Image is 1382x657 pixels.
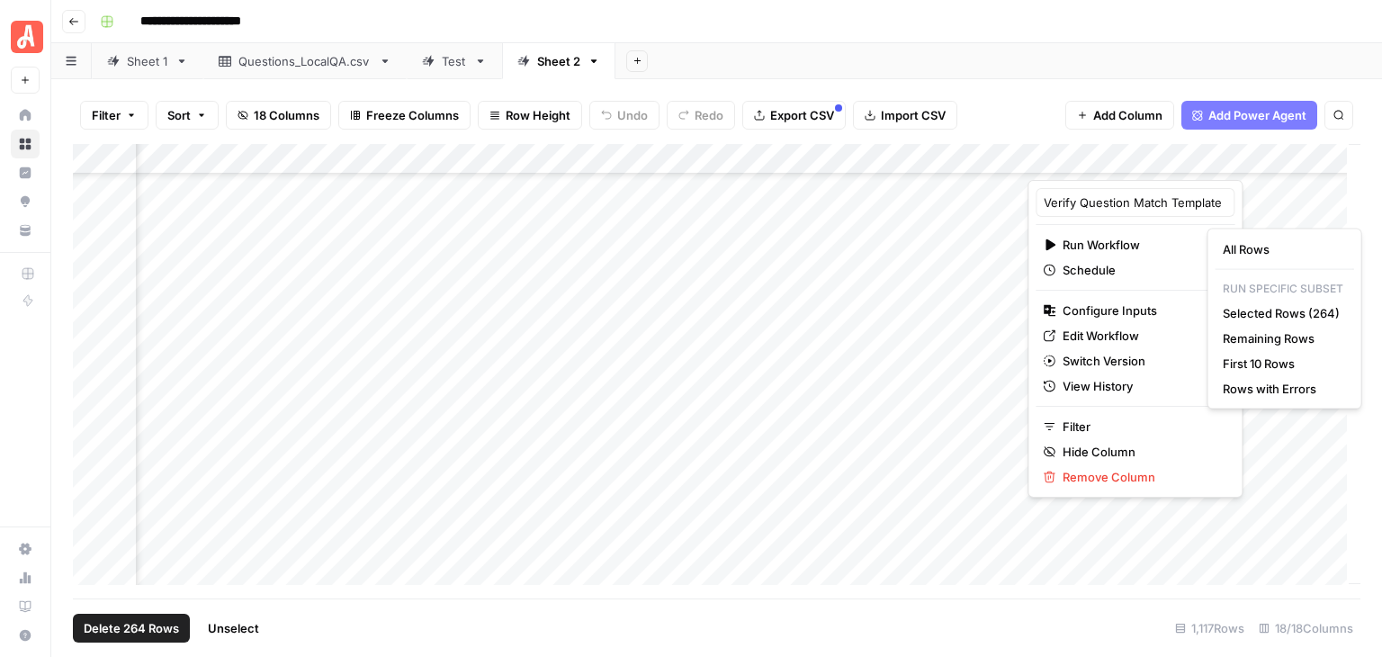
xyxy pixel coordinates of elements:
[1223,240,1340,258] span: All Rows
[1223,380,1340,398] span: Rows with Errors
[1216,277,1354,301] p: Run Specific Subset
[1223,329,1340,347] span: Remaining Rows
[1223,304,1340,322] span: Selected Rows (264)
[1223,355,1340,373] span: First 10 Rows
[1063,236,1202,254] span: Run Workflow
